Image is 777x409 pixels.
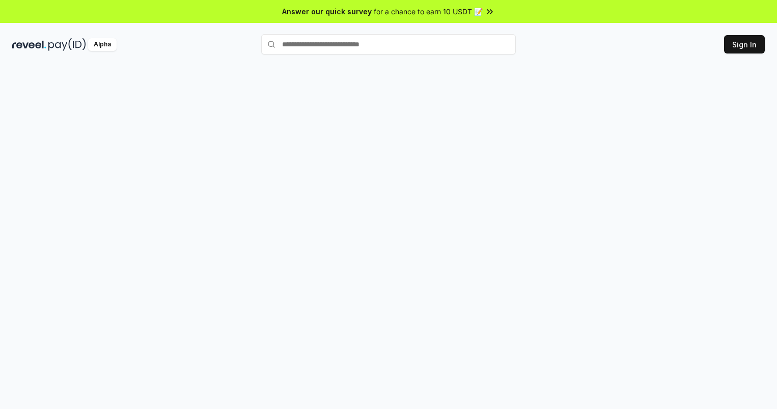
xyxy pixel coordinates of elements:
img: reveel_dark [12,38,46,51]
img: pay_id [48,38,86,51]
span: for a chance to earn 10 USDT 📝 [374,6,483,17]
button: Sign In [724,35,765,53]
span: Answer our quick survey [282,6,372,17]
div: Alpha [88,38,117,51]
